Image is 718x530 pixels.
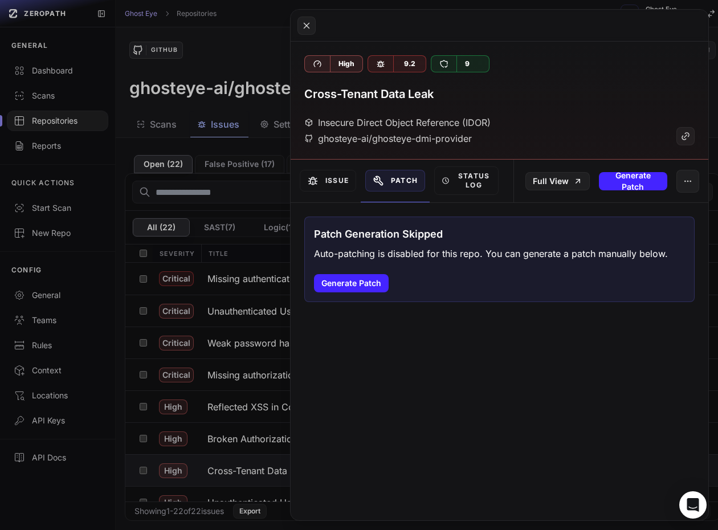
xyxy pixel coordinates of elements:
button: Issue [300,170,356,191]
div: Open Intercom Messenger [679,491,707,519]
h3: Patch Generation Skipped [314,226,443,242]
a: Full View [525,172,590,190]
div: ghosteye-ai/ghosteye-dmi-provider [304,132,472,145]
p: Auto-patching is disabled for this repo. You can generate a patch manually below. [314,247,668,260]
button: Generate Patch [599,172,668,190]
button: Status Log [434,166,499,195]
button: Generate Patch [314,274,389,292]
button: Patch [365,170,425,191]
